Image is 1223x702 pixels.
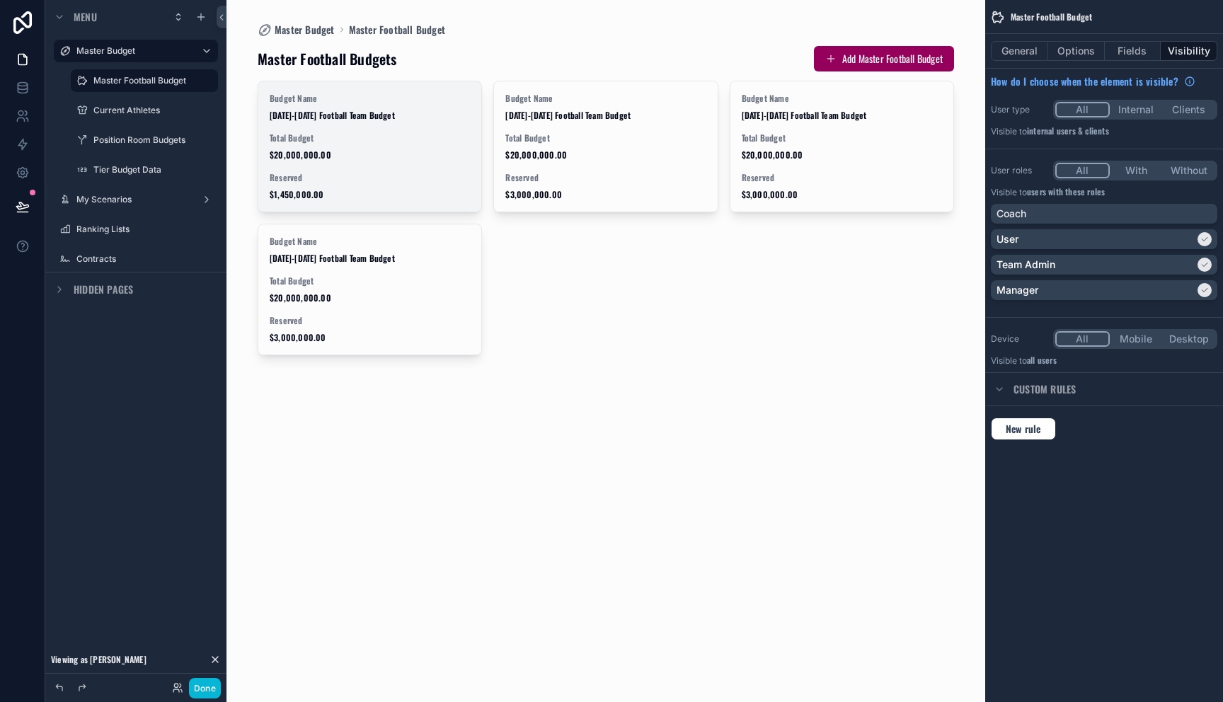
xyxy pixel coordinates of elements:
span: Total Budget [505,132,706,144]
span: Budget Name [742,93,942,104]
span: [DATE]-[DATE] Football Team Budget [270,253,470,264]
span: [DATE]-[DATE] Football Team Budget [505,110,706,121]
span: all users [1027,354,1057,366]
a: Budget Name[DATE]-[DATE] Football Team BudgetTotal Budget$20,000,000.00Reserved$1,450,000.00 [258,81,482,212]
span: Reserved [742,172,942,183]
button: Add Master Football Budget [814,46,954,71]
span: $3,000,000.00 [505,189,706,200]
label: Device [991,333,1047,345]
p: Visible to [991,355,1217,367]
span: Total Budget [742,132,942,144]
span: Internal users & clients [1027,125,1109,137]
a: Budget Name[DATE]-[DATE] Football Team BudgetTotal Budget$20,000,000.00Reserved$3,000,000.00 [730,81,954,212]
a: Master Football Budget [349,23,445,37]
span: $3,000,000.00 [742,189,942,200]
a: Budget Name[DATE]-[DATE] Football Team BudgetTotal Budget$20,000,000.00Reserved$3,000,000.00 [493,81,718,212]
button: Options [1048,41,1105,61]
p: User [997,232,1018,246]
p: Visible to [991,186,1217,198]
button: Clients [1162,102,1215,117]
span: Reserved [270,315,470,326]
p: Coach [997,207,1026,221]
span: Users with these roles [1027,185,1105,197]
label: Master Football Budget [93,75,209,86]
button: Mobile [1110,331,1163,347]
button: New rule [991,418,1056,440]
p: Team Admin [997,258,1055,272]
button: All [1055,331,1110,347]
span: Master Budget [275,23,335,37]
span: $20,000,000.00 [505,149,706,161]
label: User type [991,104,1047,115]
span: $1,450,000.00 [270,189,470,200]
button: Done [189,678,221,698]
span: Total Budget [270,132,470,144]
button: General [991,41,1048,61]
button: All [1055,102,1110,117]
label: Position Room Budgets [93,134,215,146]
span: $20,000,000.00 [270,149,470,161]
p: Manager [997,283,1038,297]
h1: Master Football Budgets [258,49,397,69]
span: Budget Name [270,236,470,247]
label: My Scenarios [76,194,195,205]
a: Budget Name[DATE]-[DATE] Football Team BudgetTotal Budget$20,000,000.00Reserved$3,000,000.00 [258,224,482,355]
button: Desktop [1162,331,1215,347]
span: Budget Name [270,93,470,104]
span: New rule [1000,422,1047,435]
span: [DATE]-[DATE] Football Team Budget [742,110,942,121]
button: All [1055,163,1110,178]
button: Visibility [1161,41,1217,61]
label: User roles [991,165,1047,176]
label: Ranking Lists [76,224,215,235]
label: Tier Budget Data [93,164,215,175]
span: Budget Name [505,93,706,104]
span: $20,000,000.00 [270,292,470,304]
button: With [1110,163,1163,178]
a: Master Budget [258,23,335,37]
span: How do I choose when the element is visible? [991,74,1178,88]
span: Master Football Budget [1011,11,1092,23]
span: $3,000,000.00 [270,332,470,343]
span: $20,000,000.00 [742,149,942,161]
button: Internal [1110,102,1163,117]
span: Viewing as [PERSON_NAME] [51,654,147,665]
span: Menu [74,10,97,24]
label: Contracts [76,253,215,265]
label: Master Budget [76,45,190,57]
label: Current Athletes [93,105,215,116]
a: How do I choose when the element is visible? [991,74,1195,88]
span: Total Budget [270,275,470,287]
span: Hidden pages [74,282,133,297]
span: [DATE]-[DATE] Football Team Budget [270,110,470,121]
button: Without [1162,163,1215,178]
p: Visible to [991,125,1217,137]
span: Custom rules [1014,382,1076,396]
button: Fields [1105,41,1161,61]
span: Reserved [270,172,470,183]
span: Reserved [505,172,706,183]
